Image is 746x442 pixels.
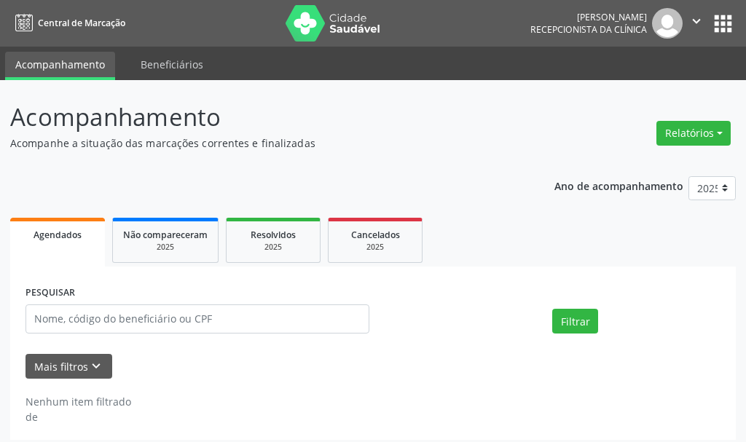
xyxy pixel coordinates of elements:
input: Nome, código do beneficiário ou CPF [25,304,369,334]
div: 2025 [237,242,310,253]
a: Beneficiários [130,52,213,77]
button: apps [710,11,736,36]
a: Central de Marcação [10,11,125,35]
img: img [652,8,683,39]
button: Relatórios [656,121,731,146]
p: Acompanhamento [10,99,518,135]
div: 2025 [123,242,208,253]
button: Mais filtroskeyboard_arrow_down [25,354,112,379]
div: 2025 [339,242,412,253]
p: Ano de acompanhamento [554,176,683,194]
button:  [683,8,710,39]
span: Central de Marcação [38,17,125,29]
span: Cancelados [351,229,400,241]
div: Nenhum item filtrado [25,394,131,409]
button: Filtrar [552,309,598,334]
p: Acompanhe a situação das marcações correntes e finalizadas [10,135,518,151]
span: Não compareceram [123,229,208,241]
i:  [688,13,704,29]
a: Acompanhamento [5,52,115,80]
div: [PERSON_NAME] [530,11,647,23]
i: keyboard_arrow_down [88,358,104,374]
span: Resolvidos [251,229,296,241]
div: de [25,409,131,425]
span: Recepcionista da clínica [530,23,647,36]
span: Agendados [34,229,82,241]
label: PESQUISAR [25,282,75,304]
